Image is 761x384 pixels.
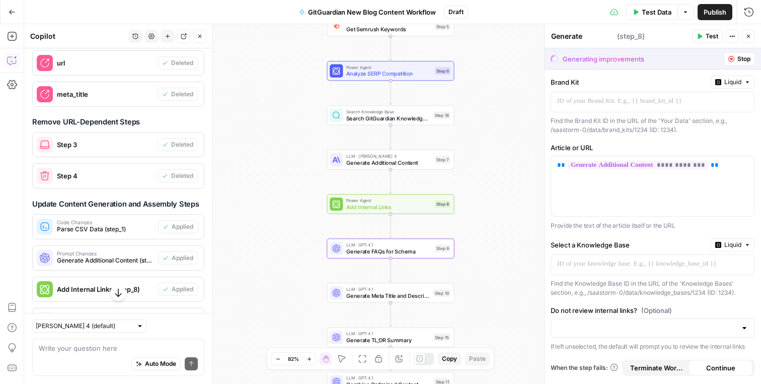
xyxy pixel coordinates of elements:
button: Test [692,30,723,43]
span: (Optional) [641,305,672,315]
button: Auto Mode [131,357,181,370]
label: Select a Knowledge Base [551,240,707,250]
div: is it possible to duplicate the existing workflow but tailor it to the new content creation inste... [44,35,185,75]
span: Liquid [724,240,741,249]
g: Edge from step_6 to step_18 [390,81,392,104]
div: LLM · GPT-4.1Generate Meta Title and DescriptionStep 10 [327,283,454,303]
span: GitGuardian New Blog Content Workflow [308,7,436,17]
button: Deleted [158,169,198,182]
div: Step 9 [435,245,450,252]
span: Analyze SERP Competition [346,70,432,78]
h1: [PERSON_NAME] [49,5,114,13]
div: Generating improvements [563,54,644,64]
span: Continue [706,363,735,373]
div: is it possible to duplicate the existing workflow but tailor it to the new content creation inste... [36,29,193,120]
span: Deleted [171,140,193,149]
span: Get Semrush Keywords [346,25,432,33]
div: Copilot [30,31,126,41]
div: Step 7 [435,156,450,164]
p: If left unselected, the default will prompt you to review the internal links [551,342,755,352]
button: Stop [724,52,755,66]
div: Power AgentAnalyze SERP CompetitionStep 6 [327,61,454,81]
span: ( step_8 ) [617,31,645,41]
span: Copy [442,354,457,363]
img: Profile image for Manuel [29,6,45,22]
span: Deleted [171,58,193,68]
span: Generate FAQs for Schema [346,247,432,255]
p: Provide the text of the article itself or the URL [551,221,755,231]
div: LLM · GPT-4.1Generate FAQs for SchemaStep 9 [327,239,454,259]
button: Upload attachment [16,330,24,338]
div: Manuel says… [8,152,193,204]
label: Do not review internal links? [551,305,755,315]
button: Deleted [158,56,198,70]
p: Active 30m ago [49,13,100,23]
span: Draft [448,8,464,17]
span: LLM · GPT-4.1 [346,375,431,381]
div: Find the Brand Kit ID in the URL of the 'Your Data' section, e.g., /saastorm-0/data/brand_kits/12... [551,116,755,135]
span: 82% [288,355,299,363]
g: Edge from step_15 to step_11 [390,347,392,371]
div: LLM · GPT-4.1Generate TL;DR SummaryStep 15 [327,328,454,347]
div: Power AgentAdd Internal LinksStep 8 [327,194,454,214]
span: Parse CSV Data (step_1) [57,225,154,234]
div: not sure what is the best practice for it. [44,80,185,90]
span: Prompt Changes [57,251,154,256]
textarea: Add Internal Links [551,31,615,41]
g: Edge from step_10 to step_15 [390,303,392,327]
span: Liquid [724,78,741,87]
button: Applied [158,283,198,296]
span: Paste [469,354,486,363]
button: Deleted [158,88,198,101]
div: Close [177,4,195,22]
button: Applied [158,220,198,233]
div: You can duplicate an existing workflow by clicking on the 3 dots on the right side as seen here: ​ [16,210,157,249]
button: GitGuardian New Blog Content Workflow [293,4,442,20]
span: Step 4 [57,171,154,181]
button: Copy [438,352,461,365]
g: Edge from step_18 to step_7 [390,125,392,149]
button: Deleted [158,138,198,151]
label: Article or URL [551,143,755,153]
div: hey hey! [8,129,55,151]
button: Send a message… [173,326,189,342]
div: Step 15 [433,334,450,341]
span: meta_title [57,89,154,99]
span: url [57,58,154,68]
span: LLM · GPT-4.1 [346,286,430,292]
span: LLM · GPT-4.1 [346,330,430,337]
h3: Update Content Generation and Assembly Steps [32,200,204,209]
span: Stop [737,54,750,63]
span: Search Knowledge Base [346,108,430,115]
span: Auto Mode [145,359,176,368]
span: LLM · GPT-4.1 [346,241,432,248]
span: Applied [172,285,193,294]
button: Home [158,4,177,23]
h3: Remove URL-Dependent Steps [32,117,204,127]
span: Generate Additional Content (step_7) [57,256,154,265]
div: Step 5 [435,23,450,30]
span: Generate Additional Content [346,158,432,166]
span: Power Agent [346,64,432,71]
span: Step 3 [57,140,154,150]
span: Applied [172,253,193,263]
div: LLM · [PERSON_NAME] 4Generate Additional ContentStep 7 [327,150,454,169]
button: go back [7,4,26,23]
button: Emoji picker [32,330,40,338]
span: Test Data [642,7,671,17]
div: OR Would you recommend building a new workflow from scratch? [44,95,185,114]
div: If the workflow already has a lot of what you would like to accomplish built into it, yes I'd def... [8,152,165,203]
div: SaaStorm says… [8,29,193,129]
div: Manuel says… [8,129,193,152]
div: hey hey! [16,135,47,145]
span: Generate Meta Title and Description [346,292,430,300]
button: Terminate Workflow [624,360,689,376]
g: Edge from step_9 to step_10 [390,259,392,282]
span: Deleted [171,90,193,99]
div: Step 6 [435,67,450,75]
div: Step 8 [435,201,450,208]
div: Step 18 [433,111,450,119]
div: If the workflow already has a lot of what you would like to accomplish built into it, yes I'd def... [16,158,157,197]
a: When the step fails: [551,363,618,372]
